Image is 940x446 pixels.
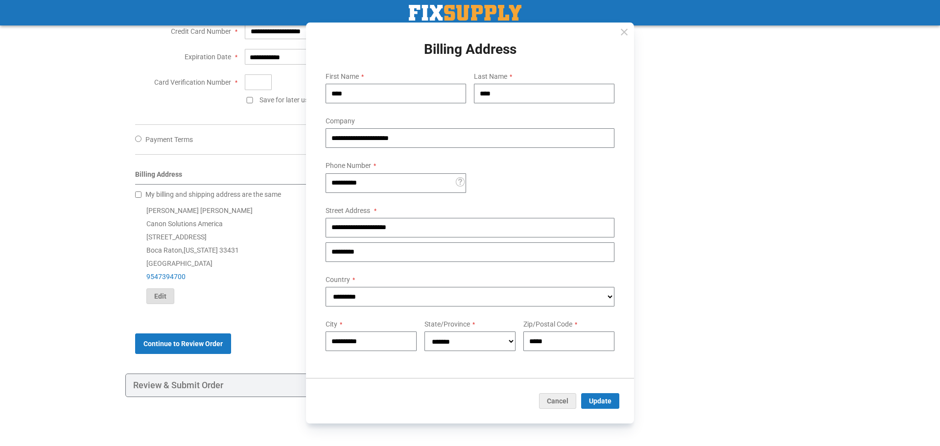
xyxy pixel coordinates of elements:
[326,207,370,214] span: Street Address
[146,288,174,304] button: Edit
[474,72,507,80] span: Last Name
[125,374,570,397] div: Review & Submit Order
[154,292,166,300] span: Edit
[154,78,231,86] span: Card Verification Number
[259,96,314,104] span: Save for later use.
[143,340,223,348] span: Continue to Review Order
[135,333,231,354] button: Continue to Review Order
[135,204,561,304] div: [PERSON_NAME] [PERSON_NAME] Canon Solutions America [STREET_ADDRESS] Boca Raton , 33431 [GEOGRAPH...
[539,393,576,409] button: Cancel
[581,393,619,409] button: Update
[171,27,231,35] span: Credit Card Number
[184,246,218,254] span: [US_STATE]
[547,397,568,405] span: Cancel
[409,5,521,21] a: store logo
[326,162,371,169] span: Phone Number
[326,276,350,283] span: Country
[185,53,231,61] span: Expiration Date
[326,320,337,328] span: City
[409,5,521,21] img: Fix Industrial Supply
[523,320,572,328] span: Zip/Postal Code
[424,320,470,328] span: State/Province
[326,117,355,125] span: Company
[318,42,622,57] h1: Billing Address
[589,397,611,405] span: Update
[145,136,193,143] span: Payment Terms
[145,190,281,198] span: My billing and shipping address are the same
[146,273,186,281] a: 9547394700
[135,169,561,185] div: Billing Address
[326,72,359,80] span: First Name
